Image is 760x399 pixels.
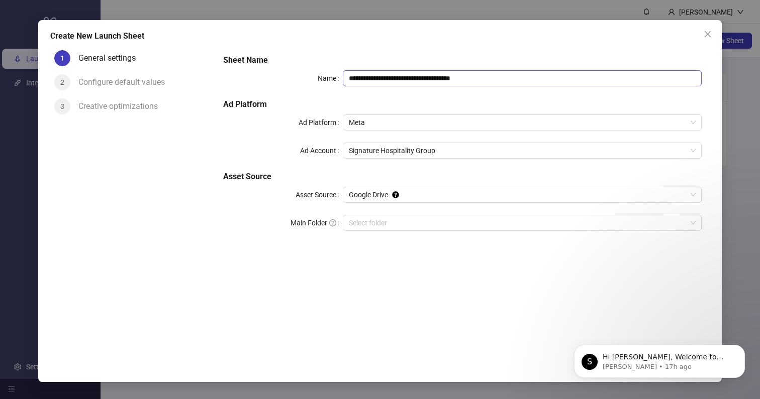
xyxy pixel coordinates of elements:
span: Meta [349,115,696,130]
div: Creative optimizations [78,98,166,114]
iframe: Intercom notifications message [559,324,760,394]
h5: Asset Source [223,171,702,183]
button: Close [700,26,716,42]
div: Create New Launch Sheet [50,30,710,42]
h5: Ad Platform [223,98,702,110]
input: Name [343,70,702,86]
span: question-circle [329,219,336,226]
label: Ad Platform [299,114,343,130]
label: Name [318,70,343,86]
span: 3 [60,102,64,110]
div: Configure default values [78,74,173,90]
span: Signature Hospitality Group [349,143,696,158]
h5: Sheet Name [223,54,702,66]
span: 1 [60,54,64,62]
div: Tooltip anchor [391,190,400,199]
label: Asset Source [296,187,343,203]
span: close [704,30,712,38]
label: Ad Account [300,143,343,159]
span: 2 [60,78,64,86]
div: General settings [78,50,144,66]
label: Main Folder [291,215,343,231]
span: Google Drive [349,187,696,202]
